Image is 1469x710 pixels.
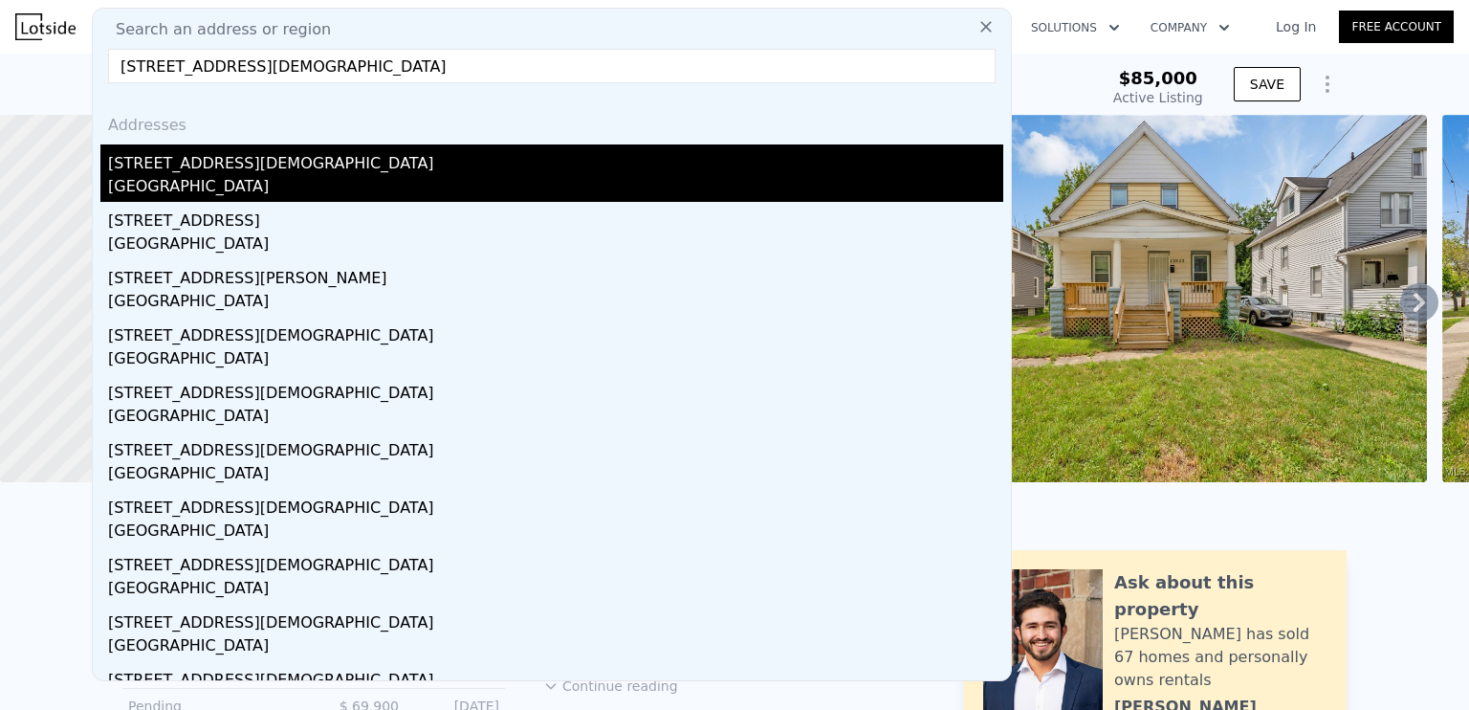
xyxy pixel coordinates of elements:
button: SAVE [1234,67,1301,101]
input: Enter an address, city, region, neighborhood or zip code [108,49,996,83]
div: [STREET_ADDRESS][DEMOGRAPHIC_DATA] [108,546,1003,577]
div: Addresses [100,99,1003,144]
span: Active Listing [1113,90,1203,105]
div: [GEOGRAPHIC_DATA] [108,520,1003,546]
div: [STREET_ADDRESS][DEMOGRAPHIC_DATA] [108,604,1003,634]
div: [STREET_ADDRESS] [108,202,1003,233]
span: Search an address or region [100,18,331,41]
a: Log In [1253,17,1339,36]
img: Sale: 167281059 Parcel: 85137523 [875,115,1427,482]
span: $85,000 [1119,68,1197,88]
div: [STREET_ADDRESS][DEMOGRAPHIC_DATA] [108,317,1003,347]
div: [STREET_ADDRESS][DEMOGRAPHIC_DATA] [108,374,1003,405]
div: [GEOGRAPHIC_DATA] [108,233,1003,259]
div: [STREET_ADDRESS][DEMOGRAPHIC_DATA] [108,661,1003,692]
div: [STREET_ADDRESS][DEMOGRAPHIC_DATA] [108,489,1003,520]
div: [STREET_ADDRESS][DEMOGRAPHIC_DATA] [108,432,1003,462]
div: [GEOGRAPHIC_DATA] [108,634,1003,661]
div: [STREET_ADDRESS][DEMOGRAPHIC_DATA] [108,144,1003,175]
div: [STREET_ADDRESS][PERSON_NAME] [108,259,1003,290]
div: [GEOGRAPHIC_DATA] [108,175,1003,202]
div: [GEOGRAPHIC_DATA] [108,347,1003,374]
button: Continue reading [543,677,678,696]
div: [PERSON_NAME] has sold 67 homes and personally owns rentals [1114,623,1327,692]
button: Solutions [1016,11,1135,45]
div: [GEOGRAPHIC_DATA] [108,577,1003,604]
a: Free Account [1339,11,1454,43]
div: Ask about this property [1114,569,1327,623]
div: [GEOGRAPHIC_DATA] [108,290,1003,317]
button: Company [1135,11,1245,45]
div: [GEOGRAPHIC_DATA] [108,462,1003,489]
img: Lotside [15,13,76,40]
button: Show Options [1308,65,1347,103]
div: [GEOGRAPHIC_DATA] [108,405,1003,432]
